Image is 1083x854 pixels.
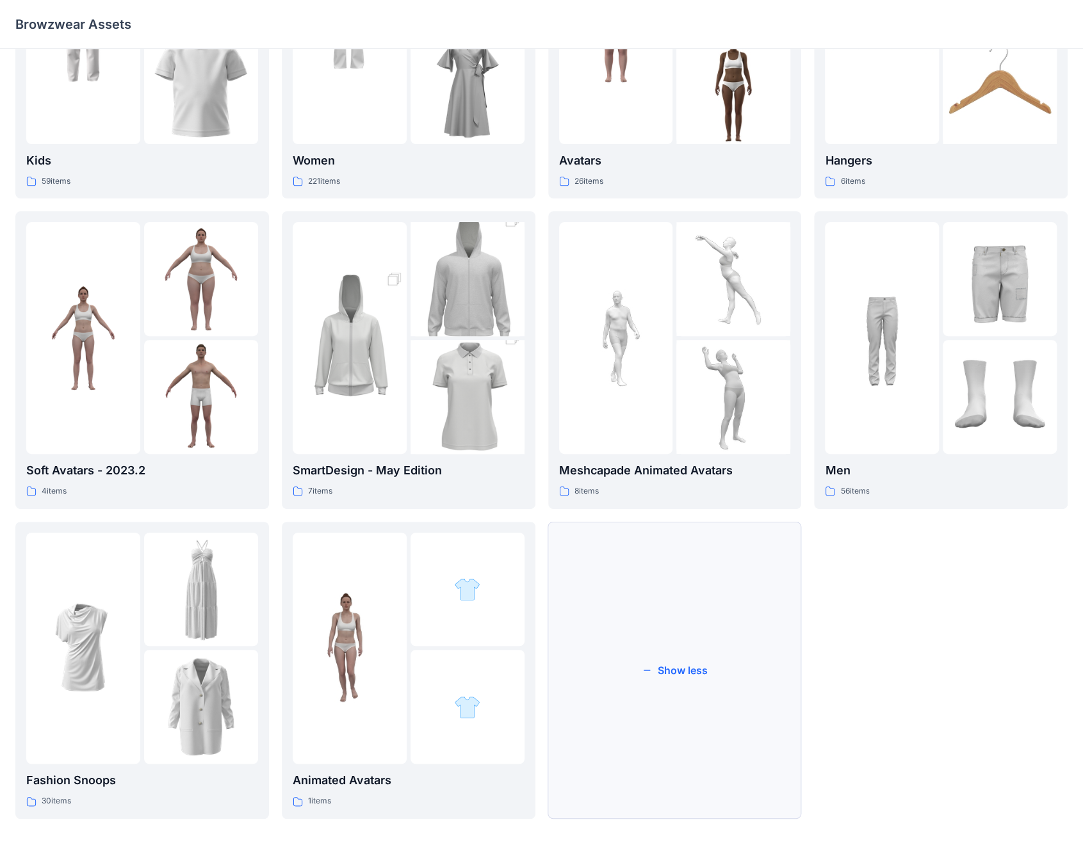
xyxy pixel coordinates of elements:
[26,281,140,395] img: folder 1
[308,794,331,808] p: 1 items
[559,281,673,395] img: folder 1
[559,462,791,479] p: Meshcapade Animated Avatars
[943,30,1057,144] img: folder 3
[144,30,258,144] img: folder 3
[282,211,535,508] a: folder 1folder 2folder 3SmartDesign - May Edition7items
[42,175,70,188] p: 59 items
[574,485,599,498] p: 8 items
[26,592,140,705] img: folder 1
[548,522,802,819] button: Show less
[293,771,525,789] p: Animated Avatars
[454,576,480,602] img: folder 2
[574,175,603,188] p: 26 items
[26,152,258,170] p: Kids
[144,340,258,454] img: folder 3
[15,15,131,33] p: Browzwear Assets
[411,194,525,365] img: folder 2
[26,462,258,479] p: Soft Avatars - 2023.2
[840,175,865,188] p: 6 items
[15,522,269,819] a: folder 1folder 2folder 3Fashion Snoops30items
[825,462,1057,479] p: Men
[814,211,1068,508] a: folder 1folder 2folder 3Men56items
[308,485,332,498] p: 7 items
[293,592,407,705] img: folder 1
[676,340,790,454] img: folder 3
[825,152,1057,170] p: Hangers
[144,222,258,336] img: folder 2
[308,175,340,188] p: 221 items
[411,30,525,144] img: folder 3
[42,485,67,498] p: 4 items
[293,253,407,424] img: folder 1
[144,533,258,647] img: folder 2
[293,152,525,170] p: Women
[26,771,258,789] p: Fashion Snoops
[840,485,869,498] p: 56 items
[676,222,790,336] img: folder 2
[411,312,525,483] img: folder 3
[454,694,480,720] img: folder 3
[825,281,939,395] img: folder 1
[548,211,802,508] a: folder 1folder 2folder 3Meshcapade Animated Avatars8items
[282,522,535,819] a: folder 1folder 2folder 3Animated Avatars1items
[15,211,269,508] a: folder 1folder 2folder 3Soft Avatars - 2023.24items
[943,340,1057,454] img: folder 3
[676,30,790,144] img: folder 3
[293,462,525,479] p: SmartDesign - May Edition
[559,152,791,170] p: Avatars
[42,794,71,808] p: 30 items
[943,222,1057,336] img: folder 2
[144,650,258,764] img: folder 3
